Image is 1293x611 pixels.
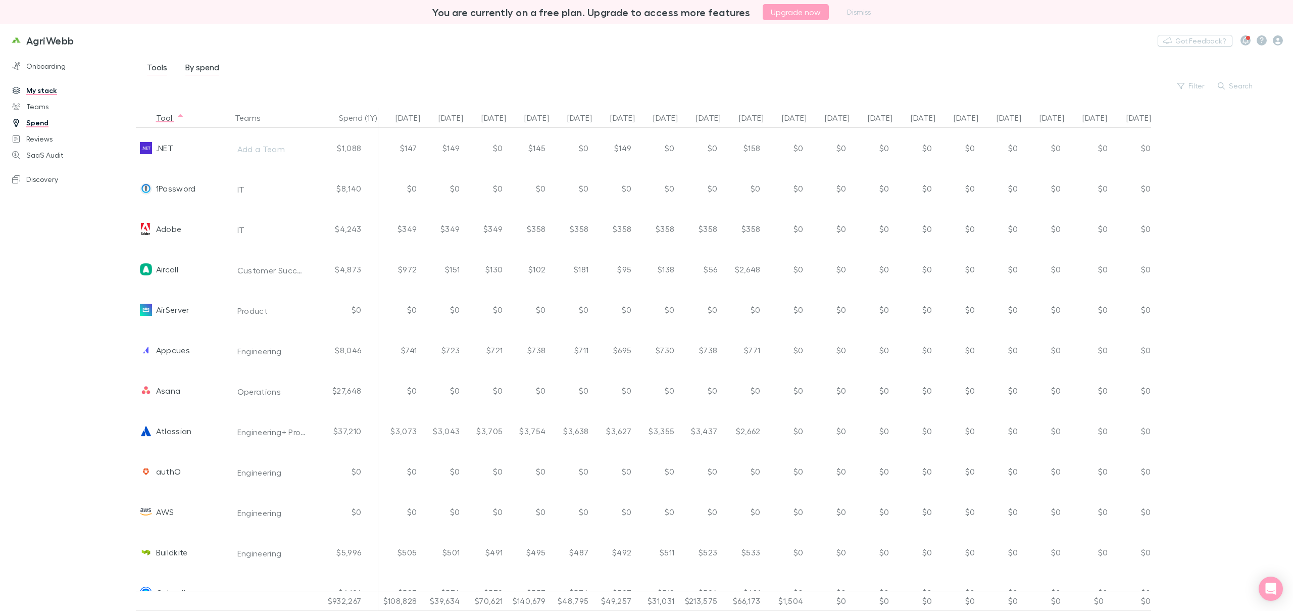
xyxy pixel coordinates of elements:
div: $0 [1065,249,1108,290]
div: $0 [893,370,936,411]
div: $0 [636,290,679,330]
div: $0 [936,492,979,532]
img: Buildkite's Logo [140,546,152,558]
div: $0 [1022,370,1065,411]
a: SaaS Audit [2,147,141,163]
div: $0 [421,451,464,492]
div: $8,140 [318,168,378,209]
span: By spend [185,62,219,75]
div: $0 [722,492,765,532]
div: $0 [318,492,378,532]
div: $0 [851,290,893,330]
div: $349 [421,209,464,249]
div: $0 [979,249,1022,290]
div: $0 [893,451,936,492]
div: $0 [679,451,722,492]
button: [DATE] [868,108,905,128]
div: $0 [1065,290,1108,330]
div: $0 [979,370,1022,411]
div: $0 [851,128,893,168]
div: $0 [636,128,679,168]
div: $495 [507,532,550,573]
a: My stack [2,82,141,99]
div: $0 [893,411,936,451]
div: $0 [1022,451,1065,492]
div: $0 [1065,128,1108,168]
img: Calendly's Logo [140,587,152,599]
div: $0 [550,290,593,330]
div: Open Intercom Messenger [1259,577,1283,601]
div: AirServer [156,290,189,330]
div: $711 [550,330,593,370]
button: [DATE] [567,108,604,128]
div: $721 [464,330,507,370]
div: $0 [1022,209,1065,249]
button: [DATE] [782,108,819,128]
a: AgriWebb [4,28,80,53]
img: AirServer's Logo [140,304,152,316]
div: $0 [851,492,893,532]
div: $0 [464,128,507,168]
div: $0 [593,451,636,492]
div: $0 [722,370,765,411]
img: Adobe Acrobat DC's Logo [140,223,152,235]
div: $0 [1065,168,1108,209]
button: Dismiss [841,6,877,18]
div: $0 [808,290,851,330]
div: $0 [1022,128,1065,168]
div: $0 [1065,451,1108,492]
div: $0 [893,290,936,330]
button: IT [231,222,314,238]
div: $0 [1022,290,1065,330]
div: $0 [893,128,936,168]
button: Upgrade now [763,4,829,20]
div: $0 [1108,370,1151,411]
div: $0 [636,492,679,532]
div: $0 [550,128,593,168]
div: $0 [851,370,893,411]
button: [DATE] [911,108,948,128]
div: $0 [936,128,979,168]
div: $0 [851,209,893,249]
div: $771 [722,330,765,370]
div: $0 [550,492,593,532]
div: $0 [507,168,550,209]
div: $487 [550,532,593,573]
button: Got Feedback? [1158,35,1232,47]
div: $0 [378,290,421,330]
div: $0 [1108,168,1151,209]
div: $972 [378,249,421,290]
button: [DATE] [653,108,690,128]
div: $0 [636,451,679,492]
div: Buildkite [156,532,188,573]
div: $0 [1022,532,1065,573]
div: $0 [765,330,808,370]
div: Engineering [237,345,282,357]
button: [DATE] [1082,108,1119,128]
div: $0 [1108,330,1151,370]
div: $0 [679,492,722,532]
div: $0 [893,209,936,249]
div: $0 [893,249,936,290]
div: $0 [893,168,936,209]
div: $0 [893,532,936,573]
div: $0 [1108,411,1151,451]
div: $501 [421,532,464,573]
h3: You are currently on a free plan. Upgrade to access more features [432,6,751,18]
div: $0 [1108,290,1151,330]
div: $0 [979,209,1022,249]
button: Teams [235,108,273,128]
div: Aircall [156,249,179,290]
div: $0 [979,411,1022,451]
div: $0 [507,451,550,492]
div: Atlassian [156,411,192,451]
div: $0 [378,451,421,492]
div: $2,662 [722,411,765,451]
div: $0 [979,168,1022,209]
div: $0 [1065,492,1108,532]
div: $0 [1065,532,1108,573]
div: Engineering [237,466,282,479]
div: $0 [722,168,765,209]
div: $0 [765,249,808,290]
div: $3,043 [421,411,464,451]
